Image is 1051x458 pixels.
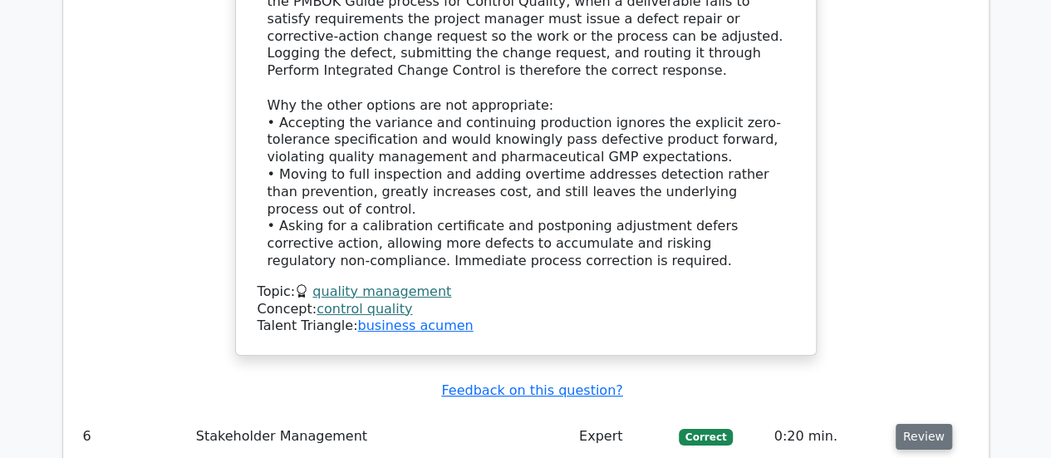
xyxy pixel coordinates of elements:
[258,283,794,335] div: Talent Triangle:
[258,283,794,301] div: Topic:
[317,301,412,317] a: control quality
[312,283,451,299] a: quality management
[896,424,952,450] button: Review
[357,318,473,333] a: business acumen
[441,382,622,398] a: Feedback on this question?
[679,429,733,446] span: Correct
[258,301,794,318] div: Concept:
